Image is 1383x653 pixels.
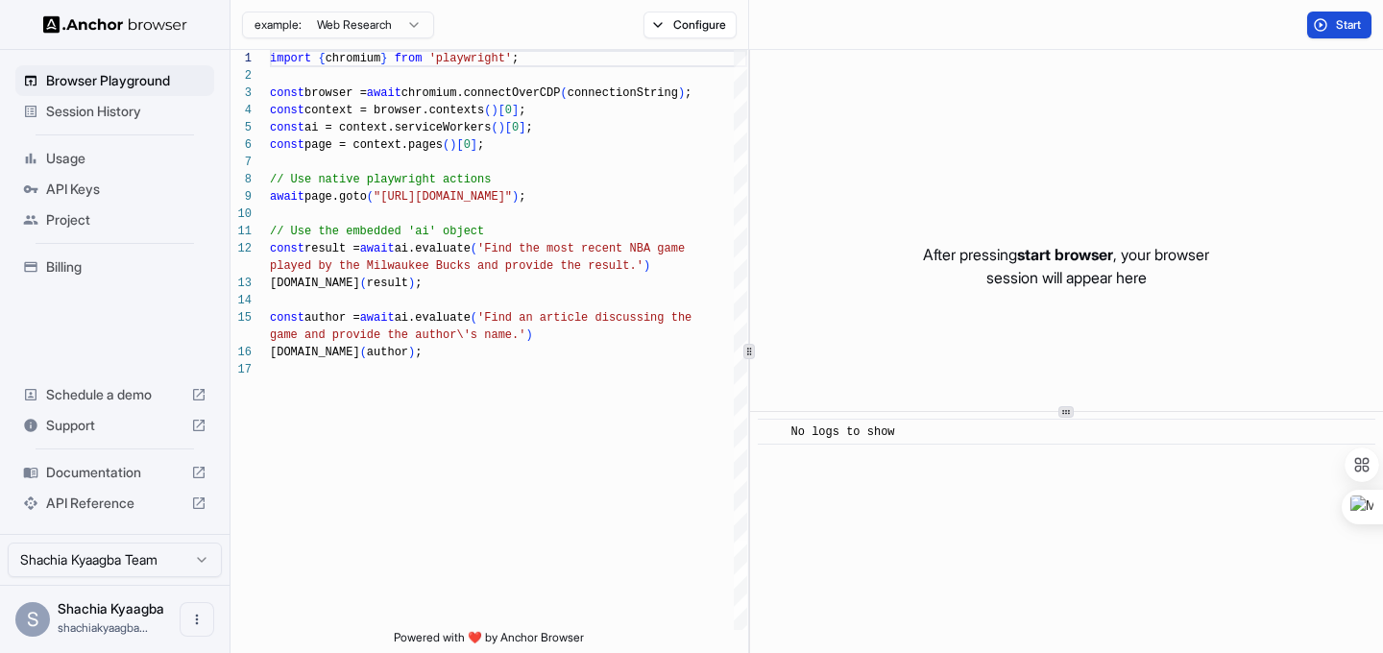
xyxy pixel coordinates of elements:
span: API Keys [46,180,206,199]
div: Usage [15,143,214,174]
span: const [270,121,304,134]
span: ) [498,121,505,134]
span: Project [46,210,206,230]
div: 1 [230,50,252,67]
div: S [15,602,50,637]
span: [ [505,121,512,134]
span: { [318,52,325,65]
span: page = context.pages [304,138,443,152]
span: ) [512,190,519,204]
span: game and provide the author\'s name.' [270,328,525,342]
span: result [367,277,408,290]
span: ( [560,86,567,100]
span: 0 [505,104,512,117]
span: ] [519,121,525,134]
span: page.goto [304,190,367,204]
span: ( [360,346,367,359]
span: ; [415,346,422,359]
span: [DOMAIN_NAME] [270,277,360,290]
span: Shachia Kyaagba [58,600,164,617]
span: ai = context.serviceWorkers [304,121,491,134]
div: API Reference [15,488,214,519]
span: Powered with ❤️ by Anchor Browser [394,630,584,653]
span: ) [525,328,532,342]
span: 0 [464,138,471,152]
span: ) [643,259,650,273]
div: Project [15,205,214,235]
span: ​ [767,423,777,442]
span: ; [415,277,422,290]
div: Schedule a demo [15,379,214,410]
span: Support [46,416,183,435]
span: const [270,242,304,255]
span: connectionString [568,86,678,100]
span: 'playwright' [429,52,512,65]
div: 13 [230,275,252,292]
span: ai.evaluate [395,311,471,325]
div: Documentation [15,457,214,488]
span: start browser [1017,245,1113,264]
span: const [270,104,304,117]
span: Browser Playground [46,71,206,90]
span: context = browser.contexts [304,104,484,117]
span: author [367,346,408,359]
span: ( [484,104,491,117]
span: ( [443,138,449,152]
button: Configure [643,12,737,38]
span: await [360,311,395,325]
span: [DOMAIN_NAME] [270,346,360,359]
div: 3 [230,85,252,102]
span: author = [304,311,360,325]
span: const [270,311,304,325]
span: Documentation [46,463,183,482]
span: ) [449,138,456,152]
div: 16 [230,344,252,361]
div: 9 [230,188,252,206]
div: API Keys [15,174,214,205]
span: ( [471,311,477,325]
span: Session History [46,102,206,121]
span: ; [519,190,525,204]
span: await [360,242,395,255]
div: Billing [15,252,214,282]
span: Usage [46,149,206,168]
img: Anchor Logo [43,15,187,34]
span: ; [685,86,691,100]
p: After pressing , your browser session will appear here [923,243,1209,289]
span: shachiakyaagba@gmail.com [58,620,148,635]
div: Support [15,410,214,441]
span: ] [512,104,519,117]
div: 12 [230,240,252,257]
span: // Use native playwright actions [270,173,491,186]
span: Start [1336,17,1363,33]
span: import [270,52,311,65]
div: 6 [230,136,252,154]
span: chromium [326,52,381,65]
span: [ [498,104,505,117]
div: Session History [15,96,214,127]
span: ai.evaluate [395,242,471,255]
span: await [270,190,304,204]
div: 10 [230,206,252,223]
span: ( [360,277,367,290]
span: await [367,86,401,100]
div: 11 [230,223,252,240]
span: API Reference [46,494,183,513]
span: ( [491,121,497,134]
div: 2 [230,67,252,85]
span: "[URL][DOMAIN_NAME]" [374,190,512,204]
span: result = [304,242,360,255]
span: ( [367,190,374,204]
span: browser = [304,86,367,100]
div: 17 [230,361,252,378]
span: const [270,86,304,100]
div: Browser Playground [15,65,214,96]
span: // Use the embedded 'ai' object [270,225,484,238]
span: ; [525,121,532,134]
span: ( [471,242,477,255]
span: ) [408,277,415,290]
span: lt.' [616,259,643,273]
span: from [395,52,423,65]
span: Billing [46,257,206,277]
span: example: [255,17,302,33]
